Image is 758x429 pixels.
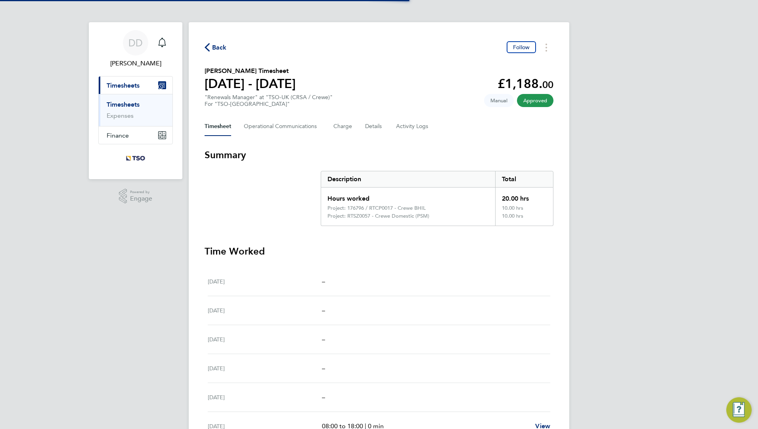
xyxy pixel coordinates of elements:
[365,117,383,136] button: Details
[205,66,296,76] h2: [PERSON_NAME] Timesheet
[205,42,227,52] button: Back
[539,41,553,54] button: Timesheets Menu
[322,278,325,285] span: –
[89,22,182,179] nav: Main navigation
[484,94,514,107] span: This timesheet was manually created.
[495,171,553,187] div: Total
[321,188,495,205] div: Hours worked
[495,188,553,205] div: 20.00 hrs
[726,397,752,423] button: Engage Resource Center
[322,393,325,401] span: –
[205,245,553,258] h3: Time Worked
[98,30,173,68] a: DD[PERSON_NAME]
[396,117,429,136] button: Activity Logs
[321,171,553,226] div: Summary
[122,152,149,165] img: tso-uk-logo-retina.png
[98,59,173,68] span: Deslyn Darbeau
[205,94,333,107] div: "Renewals Manager" at "TSO-UK (CRSA / Crewe)"
[542,79,553,90] span: 00
[205,117,231,136] button: Timesheet
[107,101,140,108] a: Timesheets
[205,149,553,161] h3: Summary
[205,101,333,107] div: For "TSO-[GEOGRAPHIC_DATA]"
[507,41,536,53] button: Follow
[495,213,553,226] div: 10.00 hrs
[107,132,129,139] span: Finance
[321,171,495,187] div: Description
[107,112,134,119] a: Expenses
[99,126,172,144] button: Finance
[322,306,325,314] span: –
[513,44,530,51] span: Follow
[130,189,152,195] span: Powered by
[208,364,322,373] div: [DATE]
[327,205,426,211] div: Project: 176796 / RTCP0017 - Crewe BHIL
[208,306,322,315] div: [DATE]
[208,277,322,286] div: [DATE]
[99,94,172,126] div: Timesheets
[495,205,553,213] div: 10.00 hrs
[322,364,325,372] span: –
[333,117,352,136] button: Charge
[244,117,321,136] button: Operational Communications
[208,393,322,402] div: [DATE]
[205,76,296,92] h1: [DATE] - [DATE]
[130,195,152,202] span: Engage
[128,38,143,48] span: DD
[119,189,153,204] a: Powered byEngage
[98,152,173,165] a: Go to home page
[99,77,172,94] button: Timesheets
[327,213,429,219] div: Project: RTSZ0057 - Crewe Domestic (PSM)
[322,335,325,343] span: –
[498,76,553,91] app-decimal: £1,188.
[517,94,553,107] span: This timesheet has been approved.
[107,82,140,89] span: Timesheets
[208,335,322,344] div: [DATE]
[212,43,227,52] span: Back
